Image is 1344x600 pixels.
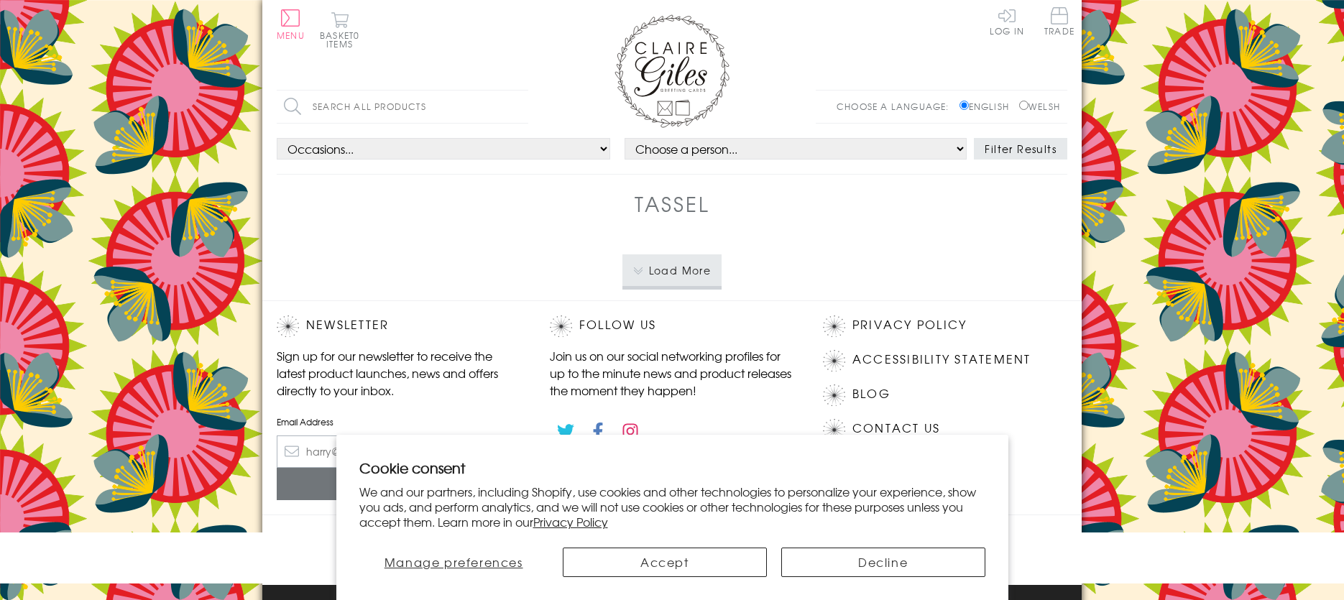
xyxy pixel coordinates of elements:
[533,513,608,530] a: Privacy Policy
[359,548,548,577] button: Manage preferences
[1019,101,1028,110] input: Welsh
[959,100,1016,113] label: English
[837,100,957,113] p: Choose a language:
[852,350,1031,369] a: Accessibility Statement
[974,138,1067,160] button: Filter Results
[990,7,1024,35] a: Log In
[563,548,767,577] button: Accept
[1044,7,1074,35] span: Trade
[514,91,528,123] input: Search
[385,553,523,571] span: Manage preferences
[550,315,794,337] h2: Follow Us
[277,415,521,428] label: Email Address
[635,189,710,218] h1: Tassel
[326,29,359,50] span: 0 items
[277,435,521,468] input: harry@hogwarts.edu
[277,9,305,40] button: Menu
[852,384,890,404] a: Blog
[277,91,528,123] input: Search all products
[359,458,985,478] h2: Cookie consent
[852,315,967,335] a: Privacy Policy
[277,315,521,337] h2: Newsletter
[1044,7,1074,38] a: Trade
[550,347,794,399] p: Join us on our social networking profiles for up to the minute news and product releases the mome...
[277,347,521,399] p: Sign up for our newsletter to receive the latest product launches, news and offers directly to yo...
[277,29,305,42] span: Menu
[359,484,985,529] p: We and our partners, including Shopify, use cookies and other technologies to personalize your ex...
[959,101,969,110] input: English
[320,11,359,48] button: Basket0 items
[277,468,521,500] input: Subscribe
[1019,100,1060,113] label: Welsh
[615,14,729,128] img: Claire Giles Greetings Cards
[852,419,940,438] a: Contact Us
[781,548,985,577] button: Decline
[622,254,722,286] button: Load More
